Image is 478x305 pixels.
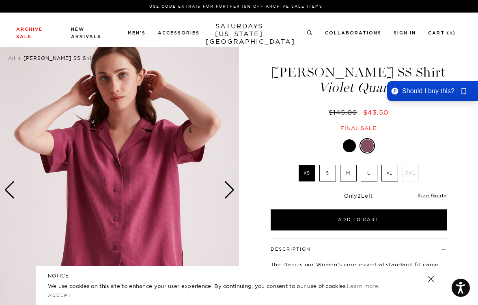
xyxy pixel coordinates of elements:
label: XL [381,165,398,181]
button: Description [271,247,311,252]
a: Men's [128,31,146,35]
div: Only Left [271,192,447,199]
p: The Dani is our Women’s core essential standard-fit camp collar shirt. This seasonal iteration is... [271,260,447,293]
label: XS [299,165,315,181]
span: Violet Quartz [269,81,448,94]
a: Accept [48,292,71,298]
h5: NOTICE [48,272,430,279]
div: Previous slide [4,181,15,199]
a: Sign In [394,31,416,35]
label: S [319,165,336,181]
div: Next slide [224,181,235,199]
button: Add to Cart [271,209,447,230]
span: [PERSON_NAME] SS Shirt [24,55,96,61]
p: Use Code EXTRA15 for Further 15% Off Archive Sale Items [19,3,452,9]
div: Final sale [269,125,448,132]
a: Archive Sale [16,27,43,39]
label: M [340,165,357,181]
p: We use cookies on this site to enhance your user experience. By continuing, you consent to our us... [48,282,401,290]
a: SATURDAYS[US_STATE][GEOGRAPHIC_DATA] [206,22,273,45]
del: $145.00 [329,108,360,116]
a: Accessories [158,31,200,35]
a: Size Guide [418,192,446,198]
a: Cart (0) [428,31,456,35]
span: $43.50 [363,108,388,116]
span: 2 [357,192,361,199]
a: New Arrivals [71,27,101,39]
a: Learn more [347,283,378,289]
small: 0 [450,32,453,35]
h1: [PERSON_NAME] SS Shirt [269,66,448,94]
label: L [361,165,377,181]
a: Collaborations [325,31,381,35]
a: All [8,55,15,61]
